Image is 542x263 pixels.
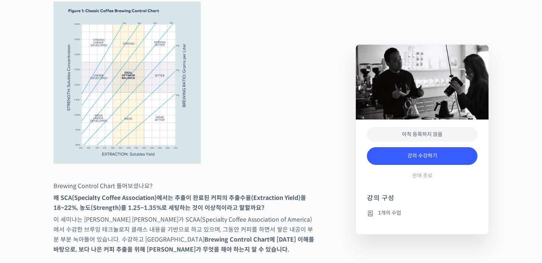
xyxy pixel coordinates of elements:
[67,213,76,219] span: 대화
[53,181,317,191] p: Brewing Control Chart 들어보셨나요?
[53,194,306,212] strong: 왜 SCA(Specialty Coffee Association)에서는 추출이 완료된 커피의 추출수율(Extraction Yield)을 18~22%, 농도(Strength)를 ...
[53,236,314,253] strong: Brewing Control Chart에 [DATE] 이해를 바탕으로, 보다 나은 커피 추출을 위해 [PERSON_NAME]가 무엇을 해야 하는지 알 수 있습니다.
[2,202,49,220] a: 홈
[367,194,477,208] h4: 강의 구성
[114,213,123,219] span: 설정
[53,215,317,255] p: 이 세미나는 [PERSON_NAME] [PERSON_NAME]가 SCAA(Specialty Coffee Association of America)에서 수강한 브루잉 테크놀로지...
[367,127,477,142] div: 아직 등록하지 않음
[95,202,142,220] a: 설정
[23,213,28,219] span: 홈
[367,209,477,218] li: 1개의 수업
[49,202,95,220] a: 대화
[412,172,432,179] span: 판매 종료
[367,147,477,165] a: 강의 수강하기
